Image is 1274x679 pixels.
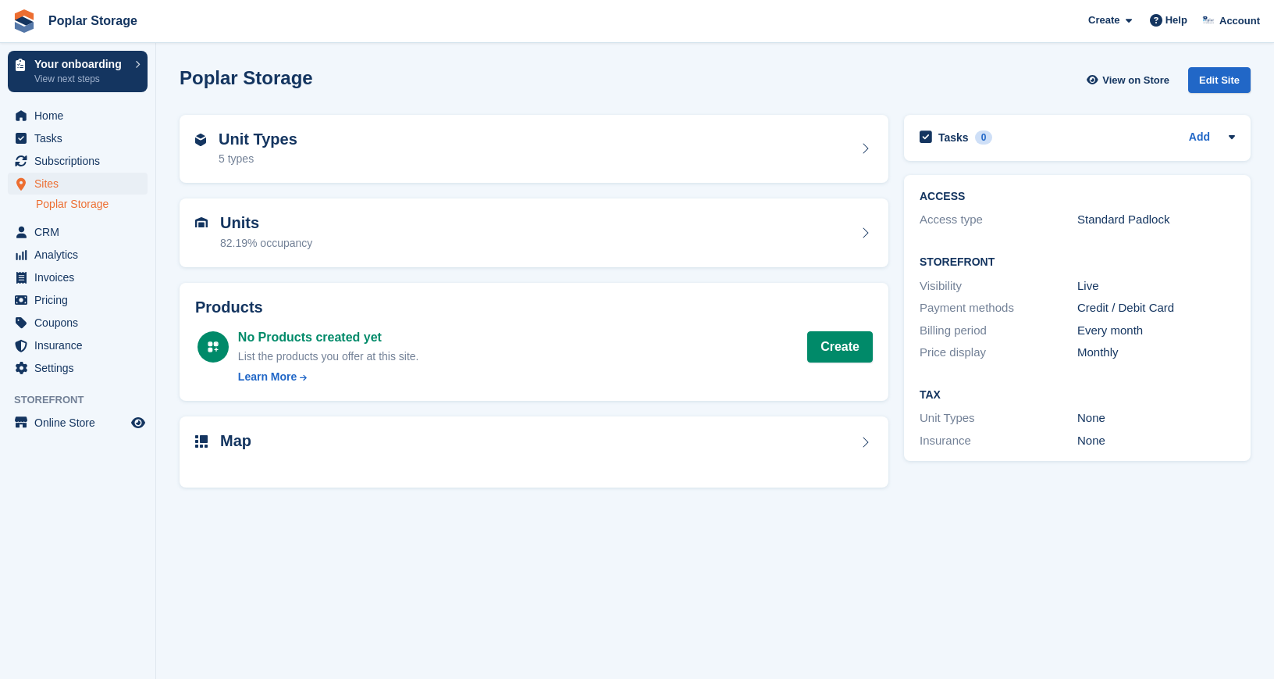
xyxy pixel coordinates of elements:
span: Home [34,105,128,127]
a: Preview store [129,413,148,432]
a: Edit Site [1188,67,1251,99]
div: 0 [975,130,993,145]
span: Subscriptions [34,150,128,172]
span: Insurance [34,334,128,356]
span: Create [1088,13,1119,28]
img: stora-icon-8386f47178a22dfd0bd8f6a31ec36ba5ce8667c1dd55bd0f319d3a0aa187defe.svg [12,9,36,33]
img: unit-type-icn-2b2737a686de81e16bb02015468b77c625bbabd49415b5ef34ead5e3b44a266d.svg [195,134,206,146]
span: List the products you offer at this site. [238,350,419,363]
a: View on Store [1084,67,1176,93]
a: menu [8,334,148,356]
div: Insurance [920,432,1077,450]
img: Kat Palmer [1201,13,1217,28]
div: None [1077,432,1235,450]
span: Account [1219,13,1260,29]
a: Poplar Storage [36,197,148,212]
div: Billing period [920,322,1077,340]
span: Online Store [34,412,128,434]
div: Monthly [1077,344,1235,362]
div: Access type [920,211,1077,229]
h2: ACCESS [920,191,1235,203]
h2: Map [220,432,251,450]
div: Every month [1077,322,1235,340]
a: menu [8,127,148,149]
a: menu [8,266,148,288]
div: Credit / Debit Card [1077,299,1235,317]
h2: Tax [920,389,1235,402]
p: View next steps [34,72,127,86]
div: None [1077,409,1235,427]
span: Coupons [34,312,128,334]
span: Sites [34,173,128,195]
a: Your onboarding View next steps [8,51,148,92]
a: Add [1189,129,1210,147]
div: Learn More [238,369,297,385]
a: menu [8,244,148,266]
span: Settings [34,357,128,379]
img: custom-product-icn-white-7c27a13f52cf5f2f504a55ee73a895a1f82ff5669d69490e13668eaf7ade3bb5.svg [207,341,219,353]
span: Invoices [34,266,128,288]
div: Unit Types [920,409,1077,427]
div: 82.19% occupancy [220,235,312,252]
a: menu [8,173,148,195]
a: Poplar Storage [42,8,144,34]
h2: Storefront [920,256,1235,269]
span: CRM [34,221,128,243]
a: Learn More [238,369,419,385]
span: Help [1165,13,1187,28]
span: Storefront [14,392,155,408]
a: Create [807,331,873,363]
a: menu [8,312,148,334]
h2: Products [195,298,873,316]
a: menu [8,150,148,172]
div: Standard Padlock [1077,211,1235,229]
a: Units 82.19% occupancy [180,198,888,267]
a: menu [8,412,148,434]
h2: Units [220,214,312,232]
h2: Poplar Storage [180,67,313,88]
div: Payment methods [920,299,1077,317]
a: menu [8,289,148,311]
div: Live [1077,277,1235,295]
a: menu [8,357,148,379]
h2: Unit Types [219,130,297,148]
a: menu [8,105,148,127]
a: Unit Types 5 types [180,115,888,184]
div: Visibility [920,277,1077,295]
div: No Products created yet [238,328,419,347]
a: Map [180,416,888,488]
span: Pricing [34,289,128,311]
span: View on Store [1102,73,1169,88]
div: Edit Site [1188,67,1251,93]
img: map-icn-33ee37083ee616e46c38cad1a60f524a97daa1e2b2c8c0bc3eb3415660979fc1.svg [195,435,208,448]
p: Your onboarding [34,59,127,70]
span: Tasks [34,127,128,149]
div: Price display [920,344,1077,362]
a: menu [8,221,148,243]
img: unit-icn-7be61d7bf1b0ce9d3e12c5938cc71ed9869f7b940bace4675aadf7bd6d80202e.svg [195,217,208,228]
div: 5 types [219,151,297,167]
h2: Tasks [938,130,969,145]
span: Analytics [34,244,128,266]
